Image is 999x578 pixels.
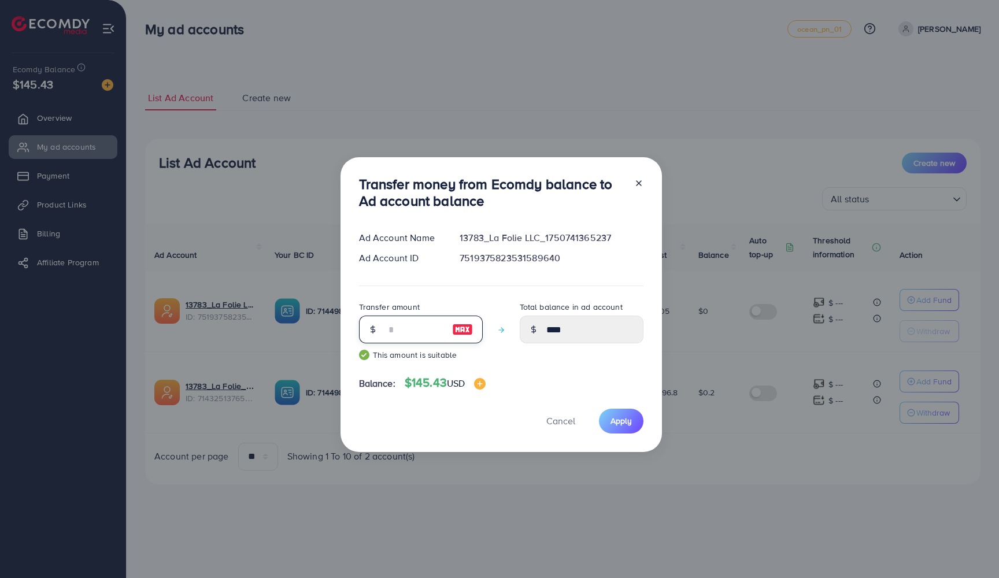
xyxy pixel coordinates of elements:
[350,251,451,265] div: Ad Account ID
[450,251,652,265] div: 7519375823531589640
[520,301,623,313] label: Total balance in ad account
[359,176,625,209] h3: Transfer money from Ecomdy balance to Ad account balance
[610,415,632,427] span: Apply
[359,377,395,390] span: Balance:
[532,409,590,433] button: Cancel
[405,376,486,390] h4: $145.43
[350,231,451,244] div: Ad Account Name
[359,301,420,313] label: Transfer amount
[950,526,990,569] iframe: Chat
[450,231,652,244] div: 13783_La Folie LLC_1750741365237
[447,377,465,390] span: USD
[599,409,643,433] button: Apply
[546,414,575,427] span: Cancel
[474,378,486,390] img: image
[359,349,483,361] small: This amount is suitable
[359,350,369,360] img: guide
[452,323,473,336] img: image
